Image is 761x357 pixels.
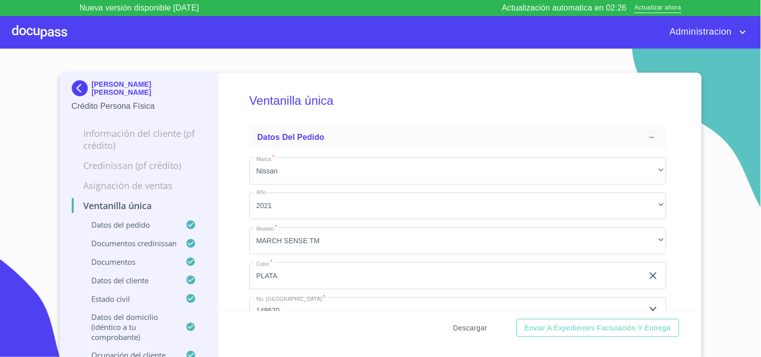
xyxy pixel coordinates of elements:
div: [PERSON_NAME] [PERSON_NAME] [72,80,207,100]
p: Datos del pedido [72,220,186,230]
span: Actualizar ahora [635,3,681,14]
p: Documentos CrediNissan [72,238,186,248]
p: Documentos [72,257,186,267]
p: Información del cliente (PF crédito) [72,127,207,151]
button: Descargar [449,319,492,337]
p: [PERSON_NAME] [PERSON_NAME] [92,80,207,96]
p: Ventanilla única [72,200,207,212]
p: Nueva versión disponible [DATE] [80,2,199,14]
div: Nissan [249,157,666,185]
span: Administracion [662,24,737,40]
button: Enviar a Expedientes Facturación y Entrega [517,319,679,337]
p: Datos del domicilio (idéntico a tu comprobante) [72,312,186,342]
div: Datos del pedido [249,125,666,149]
button: clear input [647,270,659,282]
div: MARCH SENSE TM [249,227,666,254]
p: Datos del cliente [72,275,186,285]
p: Actualización automatica en 02:26 [502,2,627,14]
p: Estado civil [72,294,186,304]
h5: Ventanilla única [249,80,666,121]
span: Enviar a Expedientes Facturación y Entrega [525,322,671,334]
p: Crédito Persona Física [72,100,207,112]
button: clear input [647,304,659,316]
span: Descargar [453,322,488,334]
p: Credinissan (PF crédito) [72,159,207,171]
span: Datos del pedido [257,133,325,141]
button: account of current user [662,24,749,40]
img: Docupass spot blue [72,80,92,96]
p: Asignación de Ventas [72,180,207,192]
div: 2021 [249,193,666,220]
